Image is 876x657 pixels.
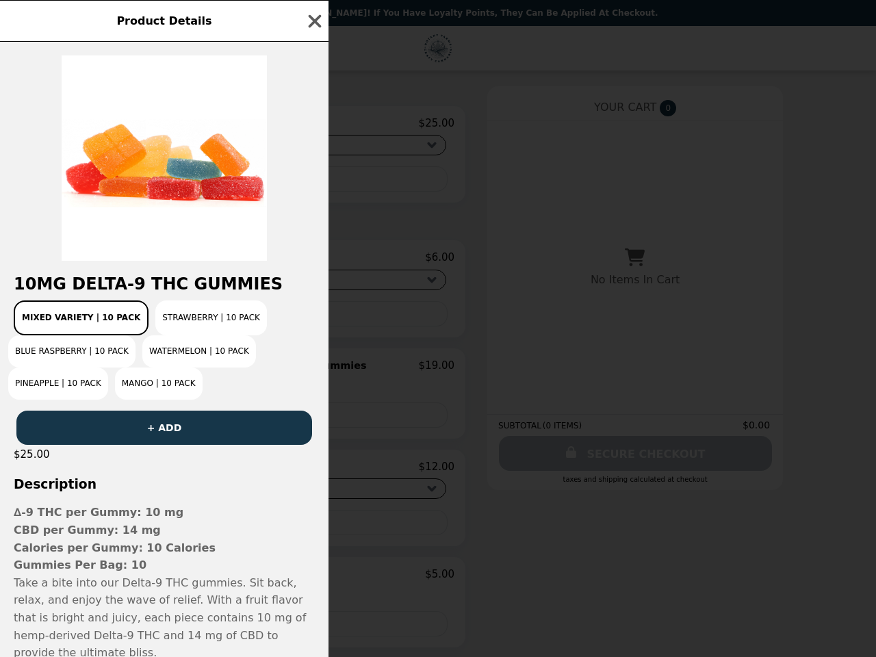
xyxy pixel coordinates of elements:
strong: ∆-9 THC per Gummy: 10 mg [14,506,183,519]
button: + ADD [16,411,312,445]
button: Strawberry | 10 Pack [155,300,267,335]
button: Watermelon | 10 Pack [142,335,256,368]
strong: Calories per Gummy: 10 Calories [14,541,216,554]
button: Pineapple | 10 Pack [8,368,108,400]
button: Blue Raspberry | 10 Pack [8,335,136,368]
span: Product Details [116,14,211,27]
strong: CBD per Gummy: 14 mg [14,524,161,537]
button: Mango | 10 Pack [115,368,203,400]
img: Mixed Variety | 10 pack [62,55,267,261]
button: Mixed Variety | 10 pack [14,300,149,335]
strong: Gummies Per Bag: 10 [14,558,146,571]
